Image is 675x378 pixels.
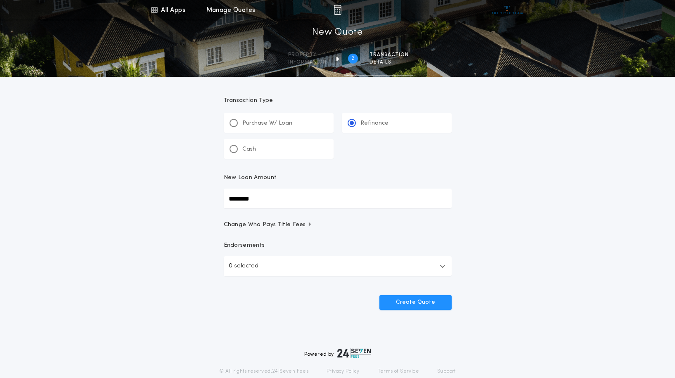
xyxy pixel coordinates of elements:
button: Create Quote [379,295,452,310]
p: Endorsements [224,241,452,250]
div: Powered by [304,348,371,358]
a: Support [437,368,456,375]
input: New Loan Amount [224,189,452,208]
img: img [334,5,341,15]
p: Refinance [360,119,388,128]
p: 0 selected [229,261,258,271]
span: details [369,59,409,66]
button: 0 selected [224,256,452,276]
span: information [288,59,327,66]
button: Change Who Pays Title Fees [224,221,452,229]
img: logo [337,348,371,358]
a: Privacy Policy [327,368,360,375]
span: Property [288,52,327,58]
p: Purchase W/ Loan [242,119,292,128]
p: © All rights reserved. 24|Seven Fees [219,368,308,375]
span: Transaction [369,52,409,58]
span: Change Who Pays Title Fees [224,221,313,229]
h2: 2 [351,55,354,62]
h1: New Quote [312,26,362,39]
p: New Loan Amount [224,174,277,182]
p: Cash [242,145,256,154]
a: Terms of Service [378,368,419,375]
p: Transaction Type [224,97,452,105]
img: vs-icon [492,6,523,14]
